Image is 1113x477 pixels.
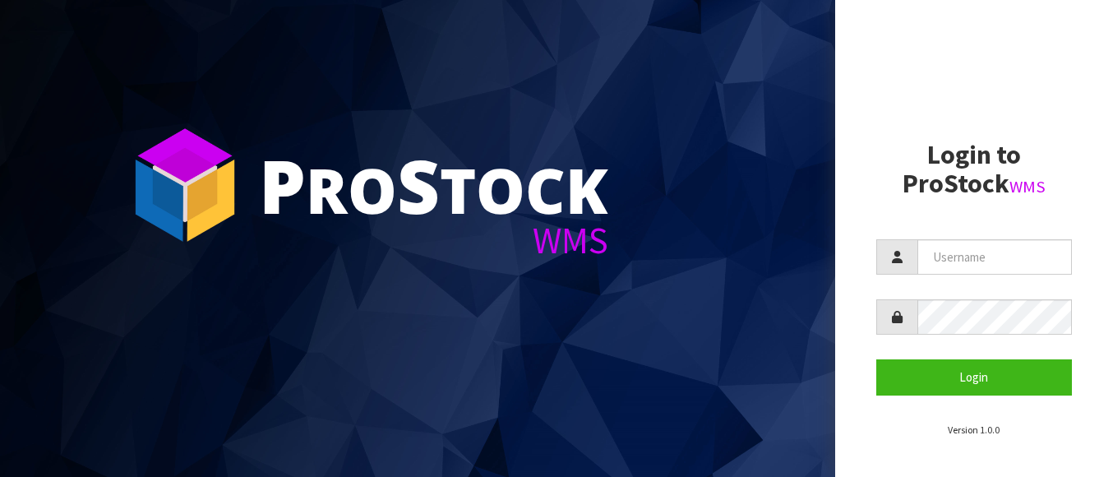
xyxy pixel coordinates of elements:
[259,222,608,259] div: WMS
[917,239,1073,275] input: Username
[259,148,608,222] div: ro tock
[948,424,1000,436] small: Version 1.0.0
[259,135,306,235] span: P
[876,359,1073,395] button: Login
[1009,176,1046,197] small: WMS
[123,123,247,247] img: ProStock Cube
[876,141,1073,198] h2: Login to ProStock
[397,135,440,235] span: S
